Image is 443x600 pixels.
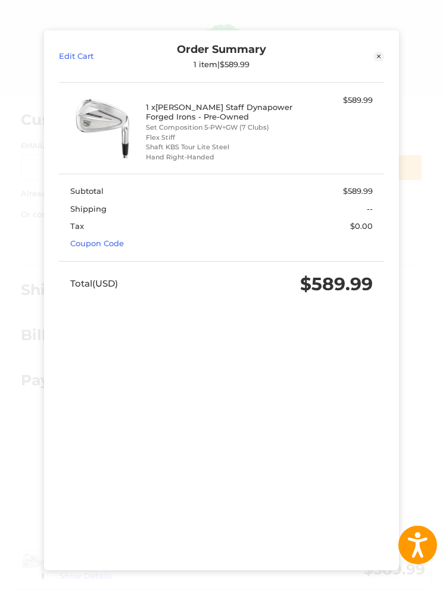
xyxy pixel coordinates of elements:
[140,59,302,69] div: 1 item | $589.99
[59,43,141,69] a: Edit Cart
[70,278,118,289] span: Total (USD)
[146,133,294,143] li: Flex Stiff
[146,142,294,152] li: Shaft KBS Tour Lite Steel
[367,204,373,213] span: --
[297,94,373,106] div: $589.99
[343,186,373,196] span: $589.99
[70,186,104,196] span: Subtotal
[140,43,302,69] div: Order Summary
[146,122,294,133] li: Set Composition 5-PW+GW (7 Clubs)
[146,102,294,121] h4: 1 x [PERSON_NAME] Staff Dynapower Forged Irons - Pre-Owned
[70,204,107,213] span: Shipping
[70,238,124,248] a: Coupon Code
[70,221,84,231] span: Tax
[300,273,373,295] span: $589.99
[350,221,373,231] span: $0.00
[146,152,294,162] li: Hand Right-Handed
